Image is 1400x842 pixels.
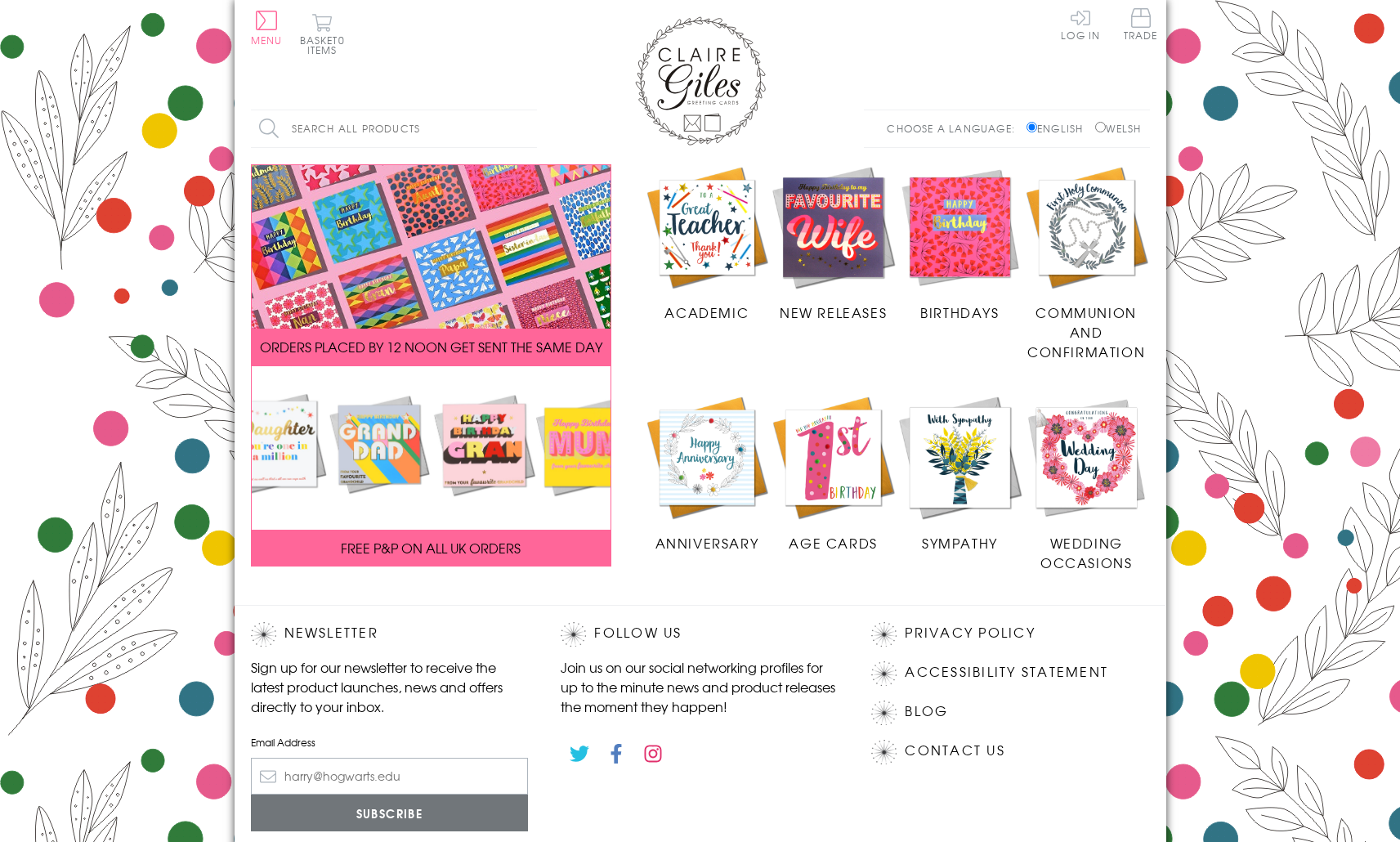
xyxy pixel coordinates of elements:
[780,302,887,322] span: New Releases
[664,302,749,322] span: Academic
[341,538,521,558] span: FREE P&P ON ALL UK ORDERS
[1095,122,1106,132] input: Welsh
[300,13,345,55] button: Basket0 items
[887,121,1023,136] p: Choose a language:
[1040,533,1132,572] span: Wedding Occasions
[251,33,283,47] span: Menu
[922,533,998,553] span: Sympathy
[251,795,529,831] input: Subscribe
[905,661,1108,683] a: Accessibility Statement
[920,302,999,322] span: Birthdays
[307,33,345,57] span: 0 items
[251,11,283,45] button: Menu
[1095,121,1142,136] label: Welsh
[770,394,897,553] a: Age Cards
[1061,8,1100,40] a: Log In
[905,701,948,723] a: Blog
[897,394,1023,553] a: Sympathy
[1124,8,1158,40] span: Trade
[1023,394,1150,572] a: Wedding Occasions
[1023,164,1150,362] a: Communion and Confirmation
[770,164,897,323] a: New Releases
[251,735,529,750] label: Email Address
[521,110,537,147] input: Search
[251,622,529,647] h2: Newsletter
[1027,302,1145,361] span: Communion and Confirmation
[251,657,529,716] p: Sign up for our newsletter to receive the latest product launches, news and offers directly to yo...
[1027,122,1037,132] input: English
[644,164,771,323] a: Academic
[251,758,529,795] input: harry@hogwarts.edu
[1124,8,1158,43] a: Trade
[561,657,839,716] p: Join us on our social networking profiles for up to the minute news and product releases the mome...
[644,394,771,553] a: Anniversary
[1027,121,1091,136] label: English
[655,533,759,553] span: Anniversary
[905,622,1035,644] a: Privacy Policy
[897,164,1023,323] a: Birthdays
[260,337,602,356] span: ORDERS PLACED BY 12 NOON GET SENT THE SAME DAY
[789,533,877,553] span: Age Cards
[561,622,839,647] h2: Follow Us
[635,16,766,146] img: Claire Giles Greetings Cards
[251,110,537,147] input: Search all products
[905,740,1004,762] a: Contact Us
